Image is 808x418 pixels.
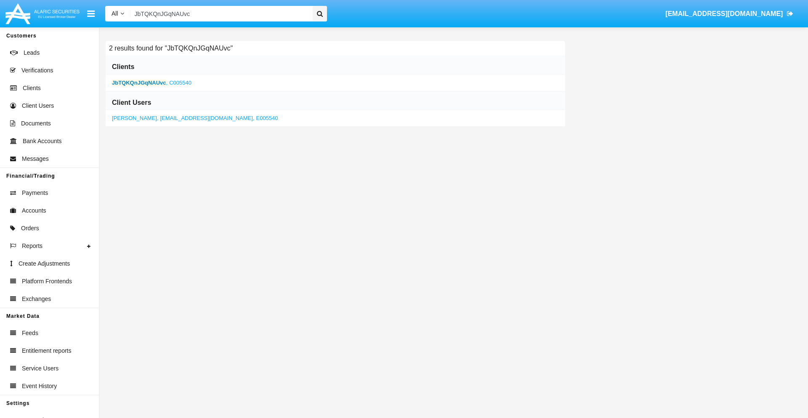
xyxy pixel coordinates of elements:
[130,6,310,21] input: Search
[22,295,51,304] span: Exchanges
[23,84,41,93] span: Clients
[112,80,166,86] b: JbTQKQnJGqNAUvc
[22,101,54,110] span: Client Users
[24,48,40,57] span: Leads
[106,41,236,56] h6: 2 results found for "JbTQKQnJGqNAUvc"
[22,277,72,286] span: Platform Frontends
[112,115,278,121] a: ,
[23,137,62,146] span: Bank Accounts
[662,2,797,26] a: [EMAIL_ADDRESS][DOMAIN_NAME]
[21,119,51,128] span: Documents
[22,329,38,338] span: Feeds
[112,80,191,86] a: ,
[19,259,70,268] span: Create Adjustments
[105,9,130,18] a: All
[112,62,134,72] h6: Clients
[112,98,151,107] h6: Client Users
[22,364,58,373] span: Service Users
[4,1,81,26] img: Logo image
[21,66,53,75] span: Verifications
[22,382,57,391] span: Event History
[22,189,48,197] span: Payments
[112,10,118,17] span: All
[169,80,191,86] span: C005540
[22,154,49,163] span: Messages
[256,115,278,121] span: E005540
[22,242,43,250] span: Reports
[665,10,783,17] span: [EMAIL_ADDRESS][DOMAIN_NAME]
[22,346,72,355] span: Entitlement reports
[112,115,157,121] span: [PERSON_NAME]
[22,206,46,215] span: Accounts
[160,115,255,121] span: [EMAIL_ADDRESS][DOMAIN_NAME],
[21,224,39,233] span: Orders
